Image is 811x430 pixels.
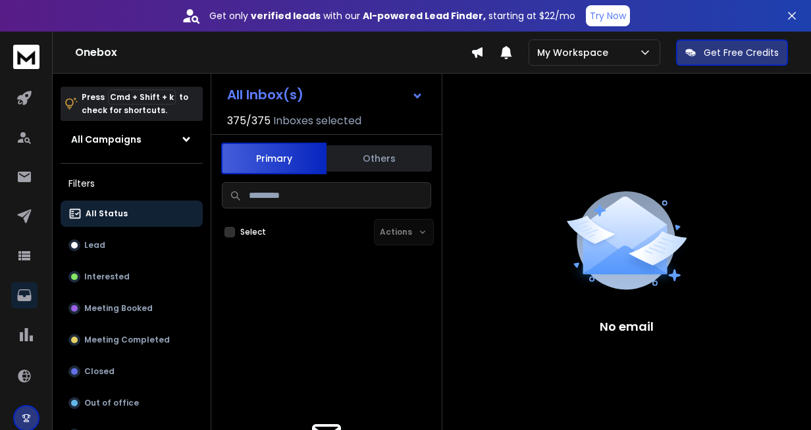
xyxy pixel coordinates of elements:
button: All Status [61,201,203,227]
button: Primary [221,143,327,174]
p: Meeting Completed [84,335,170,345]
img: logo [13,45,39,69]
p: Meeting Booked [84,303,153,314]
label: Select [240,227,266,237]
p: All Status [86,208,128,219]
p: Press to check for shortcuts. [82,91,188,117]
button: All Campaigns [61,126,203,153]
strong: verified leads [251,9,321,22]
button: All Inbox(s) [217,82,434,108]
button: Interested [61,264,203,290]
p: Lead [84,240,105,251]
span: 375 / 375 [227,113,271,129]
p: My Workspace [537,46,614,59]
button: Lead [61,232,203,258]
h3: Filters [61,174,203,193]
button: Try Now [586,5,630,26]
span: Cmd + Shift + k [108,89,176,105]
button: Get Free Credits [676,39,788,66]
p: Out of office [84,398,139,408]
h1: All Inbox(s) [227,88,303,101]
p: Closed [84,366,115,377]
p: No email [600,318,654,336]
h1: All Campaigns [71,133,142,146]
strong: AI-powered Lead Finder, [363,9,486,22]
button: Others [327,144,432,173]
p: Interested [84,272,130,282]
p: Get Free Credits [704,46,779,59]
button: Closed [61,358,203,385]
button: Meeting Completed [61,327,203,353]
h3: Inboxes selected [273,113,361,129]
p: Get only with our starting at $22/mo [209,9,575,22]
button: Meeting Booked [61,295,203,322]
h1: Onebox [75,45,471,60]
button: Out of office [61,390,203,416]
p: Try Now [590,9,626,22]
